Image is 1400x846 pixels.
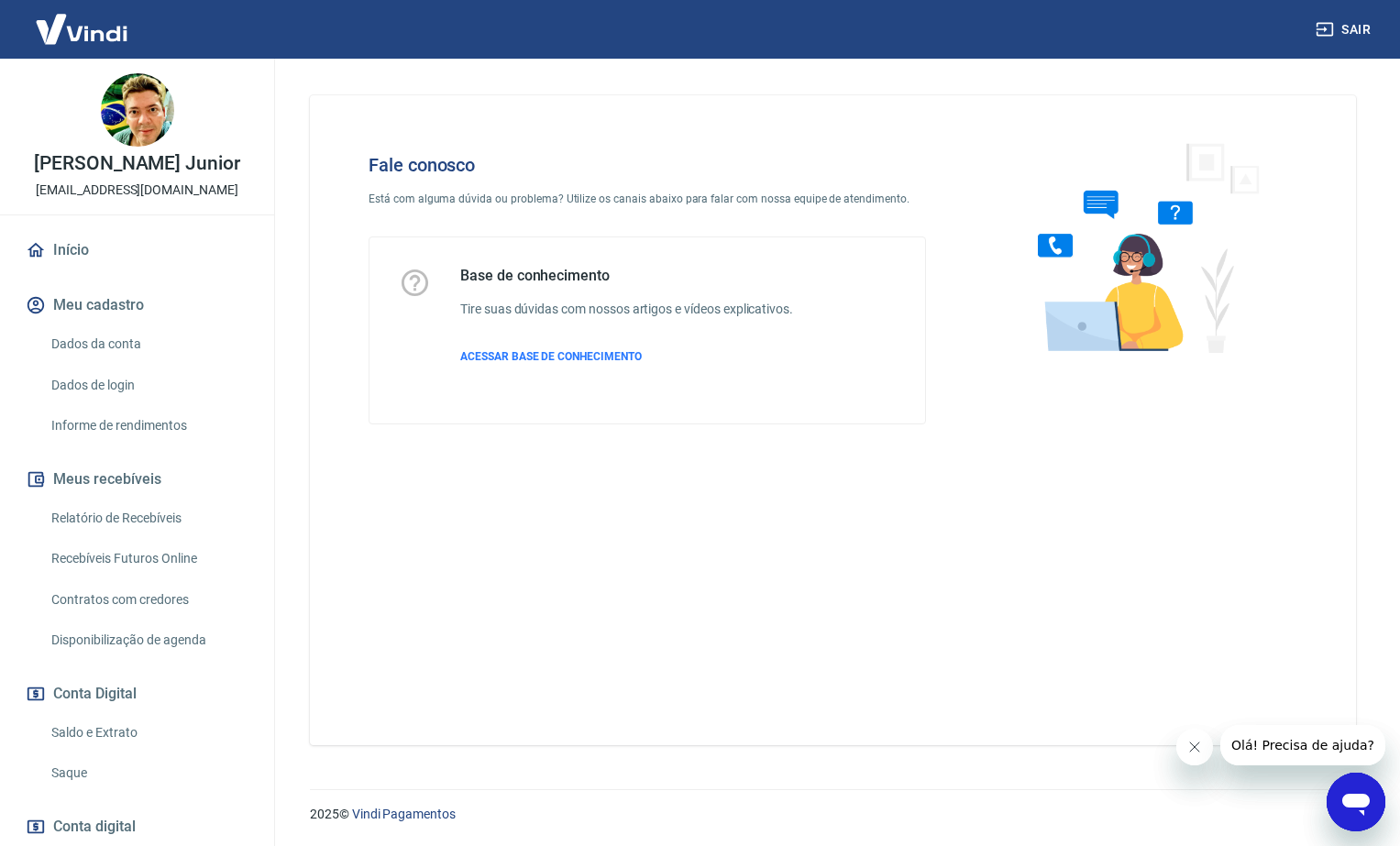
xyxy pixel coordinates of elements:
[22,285,252,325] button: Meu cadastro
[44,754,252,792] a: Saque
[53,814,136,840] span: Conta digital
[44,407,252,445] a: Informe de rendimentos
[44,621,252,659] a: Disponibilização de agenda
[11,13,154,27] span: Olá! Precisa de ajuda?
[101,73,174,147] img: 40958a5d-ac93-4d9b-8f90-c2e9f6170d14.jpeg
[22,1,141,57] img: Vindi
[44,367,252,404] a: Dados de login
[44,325,252,363] a: Dados da conta
[352,807,456,821] a: Vindi Pagamentos
[22,230,252,270] a: Início
[460,350,642,363] span: ACESSAR BASE DE CONHECIMENTO
[369,154,926,176] h4: Fale conosco
[44,500,252,537] a: Relatório de Recebíveis
[310,805,1356,824] p: 2025 ©
[1312,13,1378,47] button: Sair
[460,267,793,285] h5: Base de conhecimento
[460,300,793,319] h6: Tire suas dúvidas com nossos artigos e vídeos explicativos.
[1001,125,1280,369] img: Fale conosco
[34,154,240,173] p: [PERSON_NAME] Junior
[460,348,793,365] a: ACESSAR BASE DE CONHECIMENTO
[44,581,252,619] a: Contratos com credores
[1176,729,1213,765] iframe: Fechar mensagem
[44,714,252,752] a: Saldo e Extrato
[1220,725,1385,765] iframe: Mensagem da empresa
[22,459,252,500] button: Meus recebíveis
[369,191,926,207] p: Está com alguma dúvida ou problema? Utilize os canais abaixo para falar com nossa equipe de atend...
[1327,773,1385,831] iframe: Botão para abrir a janela de mensagens
[44,540,252,577] a: Recebíveis Futuros Online
[36,181,238,200] p: [EMAIL_ADDRESS][DOMAIN_NAME]
[22,674,252,714] button: Conta Digital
